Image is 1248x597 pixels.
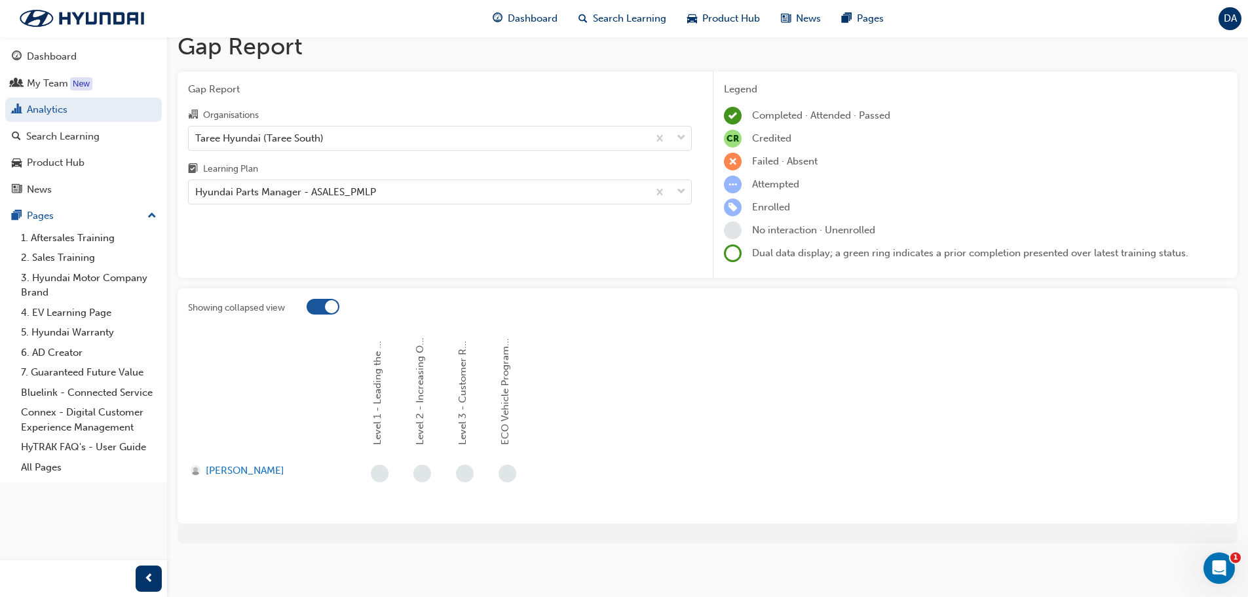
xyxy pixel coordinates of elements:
[752,109,890,121] span: Completed · Attended · Passed
[144,571,154,587] span: prev-icon
[568,5,677,32] a: search-iconSearch Learning
[5,98,162,122] a: Analytics
[5,125,162,149] a: Search Learning
[147,208,157,225] span: up-icon
[188,82,692,97] span: Gap Report
[1219,7,1241,30] button: DA
[493,10,502,27] span: guage-icon
[5,71,162,96] a: My Team
[5,204,162,228] button: Pages
[1230,552,1241,563] span: 1
[702,11,760,26] span: Product Hub
[5,42,162,204] button: DashboardMy TeamAnalyticsSearch LearningProduct HubNews
[191,463,346,478] a: [PERSON_NAME]
[27,155,85,170] div: Product Hub
[508,11,558,26] span: Dashboard
[16,362,162,383] a: 7. Guaranteed Future Value
[7,5,157,32] img: Trak
[16,457,162,478] a: All Pages
[499,465,516,482] span: learningRecordVerb_NONE-icon
[1203,552,1235,584] iframe: Intercom live chat
[5,151,162,175] a: Product Hub
[195,185,376,200] div: Hyundai Parts Manager - ASALES_PMLP
[770,5,831,32] a: news-iconNews
[677,183,686,201] span: down-icon
[16,402,162,437] a: Connex - Digital Customer Experience Management
[752,201,790,213] span: Enrolled
[16,322,162,343] a: 5. Hyundai Warranty
[371,465,388,482] span: learningRecordVerb_NONE-icon
[752,178,799,190] span: Attempted
[12,157,22,169] span: car-icon
[593,11,666,26] span: Search Learning
[27,208,54,223] div: Pages
[16,303,162,323] a: 4. EV Learning Page
[178,32,1238,61] h1: Gap Report
[724,153,742,170] span: learningRecordVerb_FAIL-icon
[27,49,77,64] div: Dashboard
[12,131,21,143] span: search-icon
[752,247,1188,259] span: Dual data display; a green ring indicates a prior completion presented over latest training status.
[12,210,22,222] span: pages-icon
[5,178,162,202] a: News
[206,463,284,478] span: [PERSON_NAME]
[857,11,884,26] span: Pages
[188,164,198,176] span: learningplan-icon
[16,248,162,268] a: 2. Sales Training
[16,343,162,363] a: 6. AD Creator
[724,82,1227,97] div: Legend
[12,184,22,196] span: news-icon
[724,130,742,147] span: null-icon
[687,10,697,27] span: car-icon
[413,465,431,482] span: learningRecordVerb_NONE-icon
[5,45,162,69] a: Dashboard
[70,77,92,90] div: Tooltip anchor
[16,228,162,248] a: 1. Aftersales Training
[752,132,791,144] span: Credited
[27,76,68,91] div: My Team
[27,182,52,197] div: News
[16,437,162,457] a: HyTRAK FAQ's - User Guide
[16,383,162,403] a: Bluelink - Connected Service
[456,465,474,482] span: learningRecordVerb_NONE-icon
[781,10,791,27] span: news-icon
[724,176,742,193] span: learningRecordVerb_ATTEMPT-icon
[482,5,568,32] a: guage-iconDashboard
[188,109,198,121] span: organisation-icon
[724,221,742,239] span: learningRecordVerb_NONE-icon
[677,5,770,32] a: car-iconProduct Hub
[752,224,875,236] span: No interaction · Unenrolled
[26,129,100,144] div: Search Learning
[677,130,686,147] span: down-icon
[1224,11,1237,26] span: DA
[195,130,324,145] div: Taree Hyundai (Taree South)
[12,78,22,90] span: people-icon
[831,5,894,32] a: pages-iconPages
[578,10,588,27] span: search-icon
[752,155,818,167] span: Failed · Absent
[203,163,258,176] div: Learning Plan
[796,11,821,26] span: News
[724,199,742,216] span: learningRecordVerb_ENROLL-icon
[203,109,259,122] div: Organisations
[842,10,852,27] span: pages-icon
[16,268,162,303] a: 3. Hyundai Motor Company Brand
[724,107,742,125] span: learningRecordVerb_COMPLETE-icon
[12,104,22,116] span: chart-icon
[188,301,285,315] div: Showing collapsed view
[12,51,22,63] span: guage-icon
